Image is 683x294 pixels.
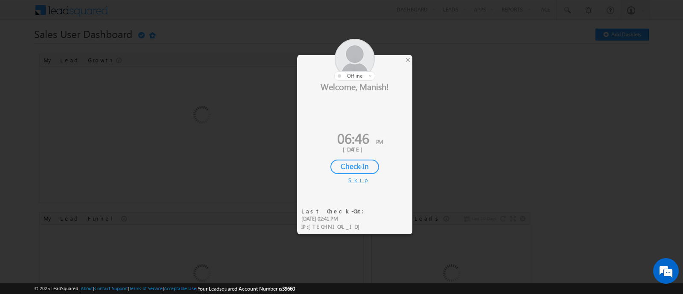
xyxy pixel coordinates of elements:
[34,285,295,293] span: © 2025 LeadSquared | | | | |
[304,146,406,153] div: [DATE]
[347,73,362,79] span: offline
[301,207,369,215] div: Last Check-Out:
[81,285,93,291] a: About
[376,138,383,145] span: PM
[330,160,379,174] div: Check-In
[94,285,128,291] a: Contact Support
[198,285,295,292] span: Your Leadsquared Account Number is
[297,81,412,92] div: Welcome, Manish!
[337,128,369,148] span: 06:46
[301,223,369,231] div: IP :
[348,176,361,184] div: Skip
[308,223,364,230] span: [TECHNICAL_ID]
[282,285,295,292] span: 39660
[403,55,412,64] div: ×
[164,285,196,291] a: Acceptable Use
[301,215,369,223] div: [DATE] 02:41 PM
[129,285,163,291] a: Terms of Service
